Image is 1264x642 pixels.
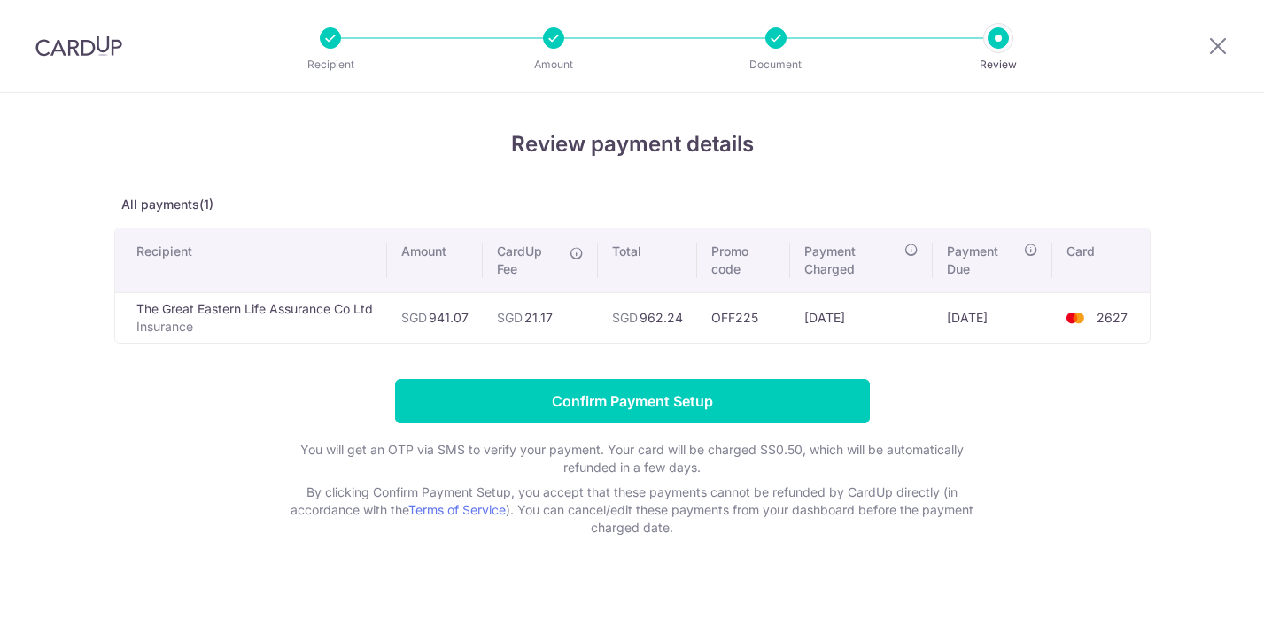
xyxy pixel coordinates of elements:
p: You will get an OTP via SMS to verify your payment. Your card will be charged S$0.50, which will ... [278,441,987,476]
p: Amount [488,56,619,73]
p: Insurance [136,318,373,336]
th: Total [598,228,697,292]
p: By clicking Confirm Payment Setup, you accept that these payments cannot be refunded by CardUp di... [278,483,987,537]
span: SGD [401,310,427,325]
th: Recipient [115,228,387,292]
td: 962.24 [598,292,697,343]
td: 21.17 [483,292,598,343]
h4: Review payment details [114,128,1151,160]
span: SGD [612,310,638,325]
th: Card [1052,228,1149,292]
td: [DATE] [933,292,1053,343]
span: CardUp Fee [497,243,561,278]
p: Review [933,56,1064,73]
p: All payments(1) [114,196,1151,213]
span: Payment Charged [804,243,898,278]
span: Payment Due [947,243,1020,278]
img: <span class="translation_missing" title="translation missing: en.account_steps.new_confirm_form.b... [1058,307,1093,329]
span: 2627 [1097,310,1128,325]
p: Recipient [265,56,396,73]
td: [DATE] [790,292,932,343]
th: Promo code [697,228,791,292]
span: SGD [497,310,523,325]
input: Confirm Payment Setup [395,379,870,423]
p: Document [710,56,841,73]
iframe: Opens a widget where you can find more information [1151,589,1246,633]
a: Terms of Service [408,502,506,517]
td: 941.07 [387,292,483,343]
td: OFF225 [697,292,791,343]
td: The Great Eastern Life Assurance Co Ltd [115,292,387,343]
th: Amount [387,228,483,292]
img: CardUp [35,35,122,57]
